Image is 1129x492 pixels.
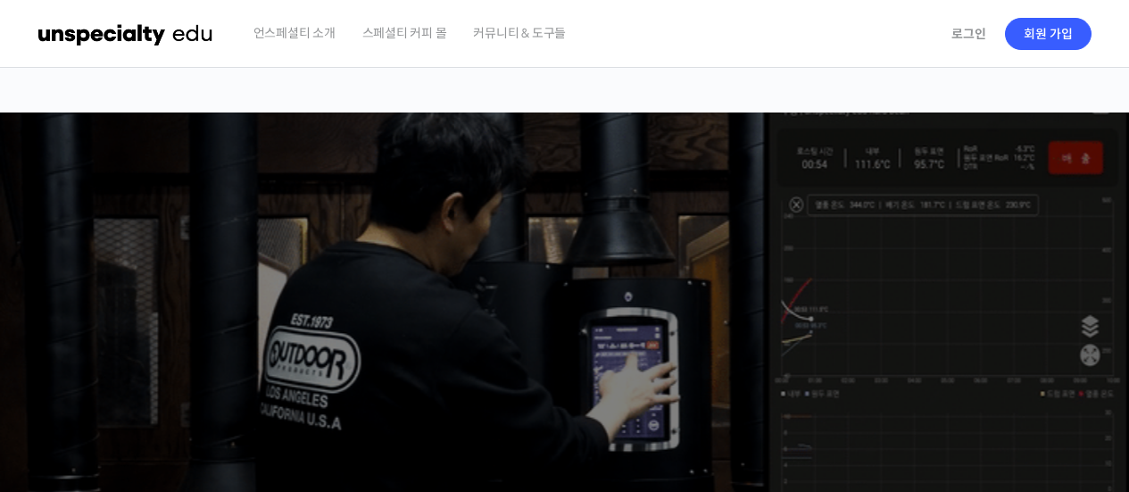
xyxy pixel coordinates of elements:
[18,371,1112,396] p: 시간과 장소에 구애받지 않고, 검증된 커리큘럼으로
[18,273,1112,363] p: [PERSON_NAME]을 다하는 당신을 위해, 최고와 함께 만든 커피 클래스
[1005,18,1092,50] a: 회원 가입
[941,13,997,54] a: 로그인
